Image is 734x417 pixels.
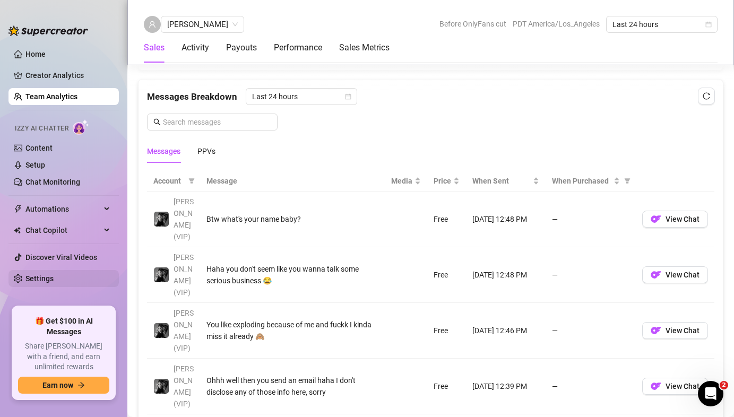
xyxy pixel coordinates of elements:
a: OFView Chat [642,218,708,226]
button: OFView Chat [642,322,708,339]
div: PPVs [197,145,215,157]
span: [PERSON_NAME] (VIP) [174,364,194,408]
div: Messages Breakdown [147,88,714,105]
th: Price [427,171,466,192]
span: filter [186,173,197,189]
th: When Sent [466,171,546,192]
img: OF [651,325,661,336]
span: View Chat [666,271,700,279]
a: OFView Chat [642,329,708,337]
span: Account [153,175,184,187]
td: — [546,247,636,303]
span: Media [391,175,412,187]
span: reload [703,92,710,100]
a: Team Analytics [25,92,77,101]
span: PDT America/Los_Angeles [513,16,600,32]
div: You like exploding because of me and fuckk I kinda miss it already 🙈 [206,319,378,342]
span: View Chat [666,382,700,390]
span: 🎁 Get $100 in AI Messages [18,316,109,337]
span: Last 24 hours [612,16,711,32]
td: — [546,359,636,414]
img: Chat Copilot [14,227,21,234]
td: — [546,303,636,359]
td: Free [427,247,466,303]
img: OF [651,270,661,280]
th: Media [385,171,427,192]
div: Ohhh well then you send an email haha I don't disclose any of those info here, sorry [206,375,378,398]
div: Payouts [226,41,257,54]
iframe: Intercom live chat [698,381,723,406]
span: filter [624,178,631,184]
span: thunderbolt [14,205,22,213]
span: Annalyn [167,16,238,32]
th: Message [200,171,385,192]
div: Btw what's your name baby? [206,213,378,225]
span: 2 [720,381,728,389]
a: Creator Analytics [25,67,110,84]
button: OFView Chat [642,266,708,283]
span: calendar [345,93,351,100]
span: View Chat [666,326,700,335]
img: OF [651,381,661,392]
span: Price [434,175,451,187]
img: Kennedy (VIP) [154,323,169,338]
a: Discover Viral Videos [25,253,97,262]
img: Kennedy (VIP) [154,212,169,227]
span: View Chat [666,215,700,223]
a: Content [25,144,53,152]
div: Performance [274,41,322,54]
span: calendar [705,21,712,28]
span: filter [188,178,195,184]
div: Sales Metrics [339,41,390,54]
span: filter [622,173,633,189]
span: When Sent [472,175,531,187]
div: Haha you don't seem like you wanna talk some serious business 😂 [206,263,378,286]
span: [PERSON_NAME] (VIP) [174,309,194,352]
span: Chat Copilot [25,222,101,239]
td: — [546,192,636,247]
div: Messages [147,145,180,157]
td: Free [427,192,466,247]
span: [PERSON_NAME] (VIP) [174,197,194,241]
span: Before OnlyFans cut [439,16,506,32]
span: Automations [25,201,101,218]
td: [DATE] 12:48 PM [466,247,546,303]
span: Last 24 hours [252,89,351,105]
input: Search messages [163,116,271,128]
a: Home [25,50,46,58]
td: Free [427,359,466,414]
img: OF [651,214,661,224]
a: Settings [25,274,54,283]
span: search [153,118,161,126]
img: logo-BBDzfeDw.svg [8,25,88,36]
a: OFView Chat [642,273,708,282]
span: When Purchased [552,175,611,187]
span: Share [PERSON_NAME] with a friend, and earn unlimited rewards [18,341,109,372]
div: Sales [144,41,165,54]
span: [PERSON_NAME] (VIP) [174,253,194,297]
button: Earn nowarrow-right [18,377,109,394]
div: Activity [182,41,209,54]
a: Setup [25,161,45,169]
img: AI Chatter [73,119,89,135]
a: Chat Monitoring [25,178,80,186]
button: OFView Chat [642,211,708,228]
span: arrow-right [77,381,85,389]
td: [DATE] 12:39 PM [466,359,546,414]
span: Earn now [42,381,73,389]
span: Izzy AI Chatter [15,124,68,134]
td: [DATE] 12:46 PM [466,303,546,359]
img: Kennedy (VIP) [154,379,169,394]
a: OFView Chat [642,385,708,393]
th: When Purchased [546,171,636,192]
span: user [149,21,156,28]
button: OFView Chat [642,378,708,395]
td: Free [427,303,466,359]
td: [DATE] 12:48 PM [466,192,546,247]
img: Kennedy (VIP) [154,267,169,282]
